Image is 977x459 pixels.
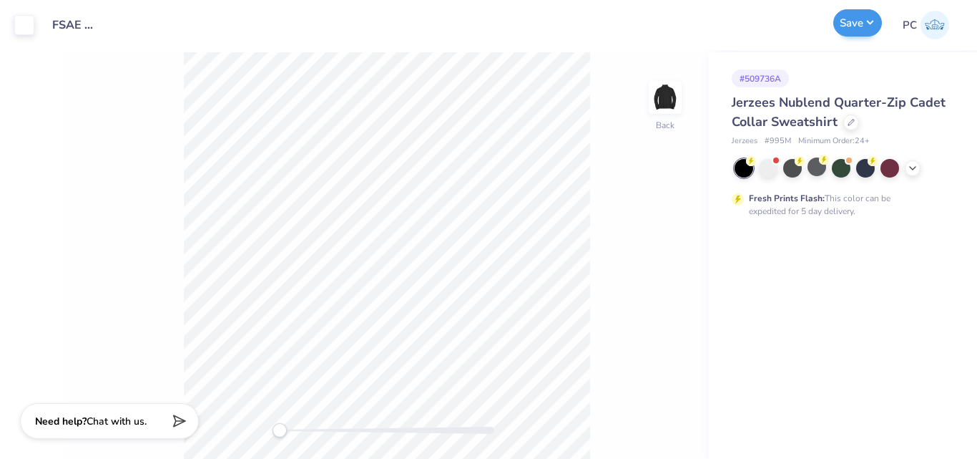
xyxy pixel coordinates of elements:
span: Minimum Order: 24 + [798,135,870,148]
span: PC [903,17,917,34]
input: Untitled Design [41,11,112,39]
span: Jerzees [732,135,757,148]
div: This color can be expedited for 5 day delivery. [749,192,925,218]
strong: Need help? [35,415,87,428]
span: # 995M [765,135,791,148]
button: Save [833,9,882,37]
img: Back [651,83,679,112]
img: Pema Choden Lama [920,11,949,39]
a: PC [896,11,956,39]
div: # 509736A [732,69,789,87]
div: Back [656,119,674,132]
div: Accessibility label [273,423,287,438]
span: Jerzees Nublend Quarter-Zip Cadet Collar Sweatshirt [732,94,946,130]
strong: Fresh Prints Flash: [749,193,825,204]
span: Chat with us. [87,415,147,428]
